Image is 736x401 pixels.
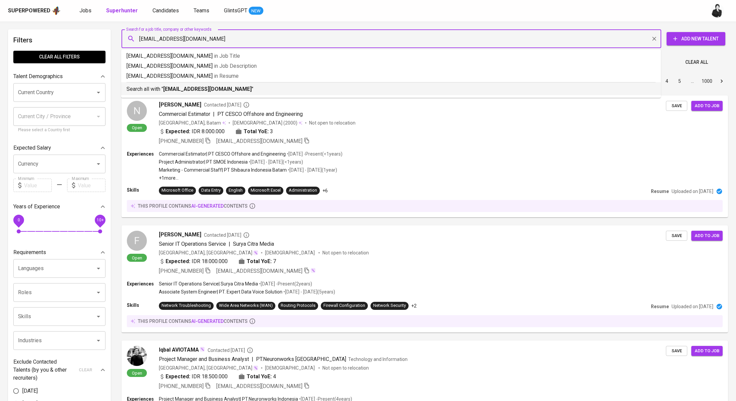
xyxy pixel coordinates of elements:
[214,63,257,69] span: in Job Description
[309,120,355,126] p: Not open to relocation
[13,248,46,256] p: Requirements
[411,303,417,309] p: +2
[651,188,669,195] p: Resume
[214,73,239,79] span: in Resume
[127,187,159,193] p: Skills
[8,6,61,16] a: Superpoweredapp logo
[94,336,103,345] button: Open
[162,187,193,194] div: Microsoft Office
[159,101,201,109] span: [PERSON_NAME]
[191,319,224,324] span: AI-generated
[247,257,272,265] b: Total YoE:
[666,101,687,111] button: Save
[127,346,147,366] img: 044413ab59a7abf2a03c83b806d215e7.jpg
[153,7,179,14] span: Candidates
[695,232,719,240] span: Add to job
[159,138,204,144] span: [PHONE_NUMBER]
[251,187,281,194] div: Microsoft Excel
[650,34,659,43] button: Clear
[159,356,249,362] span: Project Manager and Business Analyst
[94,312,103,321] button: Open
[121,95,728,217] a: NOpen[PERSON_NAME]Contacted [DATE]Commercial Estimator|PT CESCO Offshore and Engineering[GEOGRAPH...
[129,125,145,131] span: Open
[669,102,684,110] span: Save
[610,76,728,86] nav: pagination navigation
[8,7,50,15] div: Superpowered
[121,225,728,333] a: FOpen[PERSON_NAME]Contacted [DATE]Senior IT Operations Service|Surya Citra Media[GEOGRAPHIC_DATA]...
[224,7,247,14] span: GlintsGPT
[224,7,263,15] a: GlintsGPT NEW
[163,86,252,92] b: [EMAIL_ADDRESS][DOMAIN_NAME]
[219,303,273,309] div: Wide Area Networks (WAN)
[651,303,669,310] p: Resume
[691,231,723,241] button: Add to job
[79,7,93,15] a: Jobs
[127,302,159,309] p: Skills
[159,280,258,287] p: Senior IT Operations Service | Surya Citra Media
[191,203,224,209] span: AI-generated
[159,241,226,247] span: Senior IT Operations Service
[683,56,711,68] button: Clear All
[229,187,243,194] div: English
[13,200,105,213] div: Years of Experience
[248,159,303,165] p: • [DATE] - [DATE] ( <1 years )
[94,264,103,273] button: Open
[348,357,408,362] span: Technology and Information
[252,355,253,363] span: |
[322,249,369,256] p: Not open to relocation
[166,257,190,265] b: Expected:
[695,347,719,355] span: Add to job
[687,78,698,84] div: …
[129,255,145,261] span: Open
[249,8,263,14] span: NEW
[204,102,250,108] span: Contacted [DATE]
[106,7,139,15] a: Superhunter
[247,347,253,354] svg: By Batam recruiter
[127,101,147,121] div: N
[213,110,215,118] span: |
[662,76,672,86] button: Go to page 4
[233,241,274,247] span: Surya Citra Media
[282,288,335,295] p: • [DATE] - [DATE] ( 5 years )
[159,373,228,381] div: IDR 18.500.000
[672,35,720,43] span: Add New Talent
[247,373,272,381] b: Total YoE:
[217,111,303,117] span: PT CESCO Offshore and Engineering
[17,218,20,222] span: 0
[229,240,230,248] span: |
[94,288,103,297] button: Open
[96,218,103,222] span: 10+
[13,141,105,155] div: Expected Salary
[159,288,282,295] p: Associate System Engineer | PT. Expert Data Voice Solution
[127,52,656,60] p: [EMAIL_ADDRESS][DOMAIN_NAME]
[216,268,302,274] span: [EMAIL_ADDRESS][DOMAIN_NAME]
[159,346,199,354] span: Iqbal AVIOTAMA
[323,303,365,309] div: Firewall Configuration
[322,365,369,371] p: Not open to relocation
[52,6,61,16] img: app logo
[13,51,105,63] button: Clear All filters
[201,187,221,194] div: Data Entry
[273,257,276,265] span: 7
[153,7,180,15] a: Candidates
[322,187,328,194] p: +6
[672,303,713,310] p: Uploaded on [DATE]
[310,268,316,273] img: magic_wand.svg
[127,280,159,287] p: Experiences
[265,365,316,371] span: [DEMOGRAPHIC_DATA]
[700,76,714,86] button: Go to page 1000
[685,58,708,66] span: Clear All
[22,387,38,395] span: [DATE]
[716,76,727,86] button: Go to next page
[669,347,684,355] span: Save
[286,151,342,157] p: • [DATE] - Present ( <1 years )
[287,167,337,173] p: • [DATE] - [DATE] ( 1 year )
[691,101,723,111] button: Add to job
[253,250,258,255] img: magic_wand.svg
[127,231,147,251] div: F
[13,358,105,382] div: Exclude Contacted Talents (by you & other recruiters)clear
[273,373,276,381] span: 4
[13,203,60,211] p: Years of Experience
[669,232,684,240] span: Save
[289,187,317,194] div: Administration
